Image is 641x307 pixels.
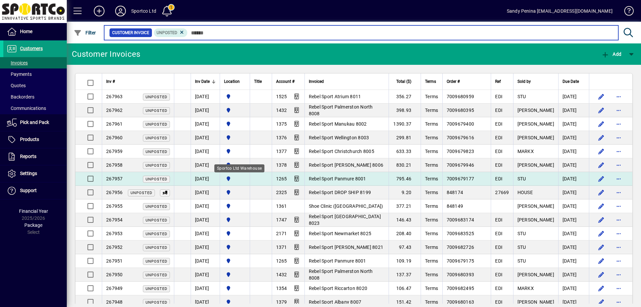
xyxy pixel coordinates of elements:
[309,245,384,250] span: Rebel Sport [PERSON_NAME] 8021
[517,217,554,222] span: [PERSON_NAME]
[393,78,417,85] div: Total ($)
[20,154,36,159] span: Reports
[276,108,287,113] span: 1432
[517,190,533,195] span: HOUSE
[596,119,607,129] button: Edit
[596,201,607,211] button: Edit
[596,283,607,294] button: Edit
[558,186,589,199] td: [DATE]
[517,245,526,250] span: STU
[425,190,438,195] span: Terms
[425,299,438,305] span: Terms
[425,94,438,99] span: Terms
[191,282,220,295] td: [DATE]
[517,135,554,140] span: [PERSON_NAME]
[191,254,220,268] td: [DATE]
[596,242,607,253] button: Edit
[191,172,220,186] td: [DATE]
[309,176,366,181] span: Rebel Sport Panmure 8001
[106,245,123,250] span: 267952
[3,23,67,40] a: Home
[3,103,67,114] a: Communications
[558,268,589,282] td: [DATE]
[495,149,502,154] span: EDI
[276,94,287,99] span: 1525
[596,173,607,184] button: Edit
[309,299,362,305] span: Rebel Sport Albany 8007
[425,149,438,154] span: Terms
[495,231,502,236] span: EDI
[3,165,67,182] a: Settings
[447,190,463,195] span: 848174
[276,258,287,264] span: 1265
[389,254,421,268] td: 109.19
[495,162,502,168] span: EDI
[613,283,624,294] button: More options
[112,29,149,36] span: Customer Invoice
[517,94,526,99] span: STU
[613,173,624,184] button: More options
[517,258,526,264] span: STU
[191,90,220,104] td: [DATE]
[224,257,246,265] span: Sportco Ltd Warehouse
[7,83,26,88] span: Quotes
[131,191,152,195] span: Unposted
[7,71,32,77] span: Payments
[495,176,502,181] span: EDI
[517,286,534,291] span: MARKX
[131,6,156,16] div: Sportco Ltd
[447,258,474,264] span: 7009679175
[106,176,123,181] span: 267957
[146,300,167,305] span: Unposted
[24,222,42,228] span: Package
[309,162,384,168] span: Rebel Sport [PERSON_NAME] 8006
[596,160,607,170] button: Edit
[447,149,474,154] span: 7009679823
[106,149,123,154] span: 267959
[425,162,438,168] span: Terms
[558,199,589,213] td: [DATE]
[447,272,474,277] span: 7009680393
[613,187,624,198] button: More options
[146,218,167,222] span: Unposted
[613,201,624,211] button: More options
[20,29,32,34] span: Home
[7,60,28,65] span: Invoices
[558,227,589,241] td: [DATE]
[224,93,246,100] span: Sportco Ltd Warehouse
[389,90,421,104] td: 356.27
[309,78,385,85] div: Invoiced
[146,122,167,127] span: Unposted
[613,242,624,253] button: More options
[191,241,220,254] td: [DATE]
[495,135,502,140] span: EDI
[425,135,438,140] span: Terms
[276,78,300,85] div: Account #
[3,68,67,80] a: Payments
[254,78,262,85] span: Title
[596,187,607,198] button: Edit
[425,78,436,85] span: Terms
[600,48,623,60] button: Add
[191,268,220,282] td: [DATE]
[558,158,589,172] td: [DATE]
[20,46,43,51] span: Customers
[157,30,177,35] span: Unposted
[517,78,531,85] span: Sold by
[613,132,624,143] button: More options
[495,94,502,99] span: EDI
[596,228,607,239] button: Edit
[613,146,624,157] button: More options
[309,121,367,127] span: Rebel Sport Manukau 8002
[558,117,589,131] td: [DATE]
[613,105,624,116] button: More options
[558,241,589,254] td: [DATE]
[619,1,633,23] a: Knowledge Base
[195,78,216,85] div: Inv Date
[495,190,509,195] span: 27669
[389,186,421,199] td: 9.20
[276,272,287,277] span: 1432
[146,232,167,236] span: Unposted
[517,108,554,113] span: [PERSON_NAME]
[507,6,613,16] div: Sandy Penina [EMAIL_ADDRESS][DOMAIN_NAME]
